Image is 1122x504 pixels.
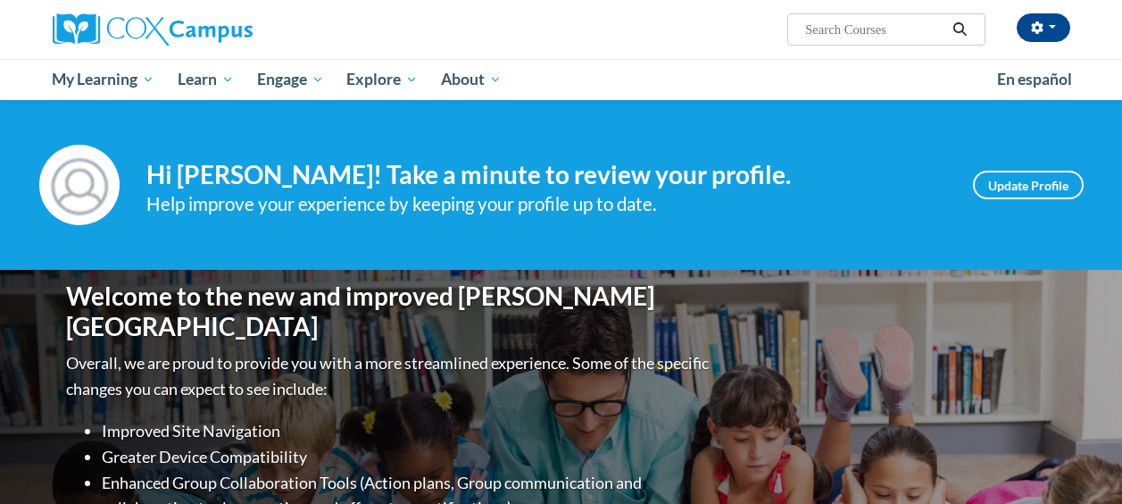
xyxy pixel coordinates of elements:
[146,160,946,190] h4: Hi [PERSON_NAME]! Take a minute to review your profile.
[985,61,1084,98] a: En español
[41,59,167,100] a: My Learning
[346,69,418,90] span: Explore
[803,19,946,40] input: Search Courses
[441,69,502,90] span: About
[66,281,713,341] h1: Welcome to the new and improved [PERSON_NAME][GEOGRAPHIC_DATA]
[102,418,713,444] li: Improved Site Navigation
[1017,13,1070,42] button: Account Settings
[53,13,374,46] a: Cox Campus
[166,59,245,100] a: Learn
[146,189,946,219] div: Help improve your experience by keeping your profile up to date.
[429,59,513,100] a: About
[178,69,234,90] span: Learn
[1051,433,1108,490] iframe: Button to launch messaging window
[335,59,429,100] a: Explore
[39,145,120,225] img: Profile Image
[39,59,1084,100] div: Main menu
[53,13,253,46] img: Cox Campus
[102,444,713,470] li: Greater Device Compatibility
[66,350,713,402] p: Overall, we are proud to provide you with a more streamlined experience. Some of the specific cha...
[973,171,1084,199] a: Update Profile
[245,59,336,100] a: Engage
[946,19,973,40] button: Search
[257,69,324,90] span: Engage
[997,70,1072,88] span: En español
[52,69,154,90] span: My Learning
